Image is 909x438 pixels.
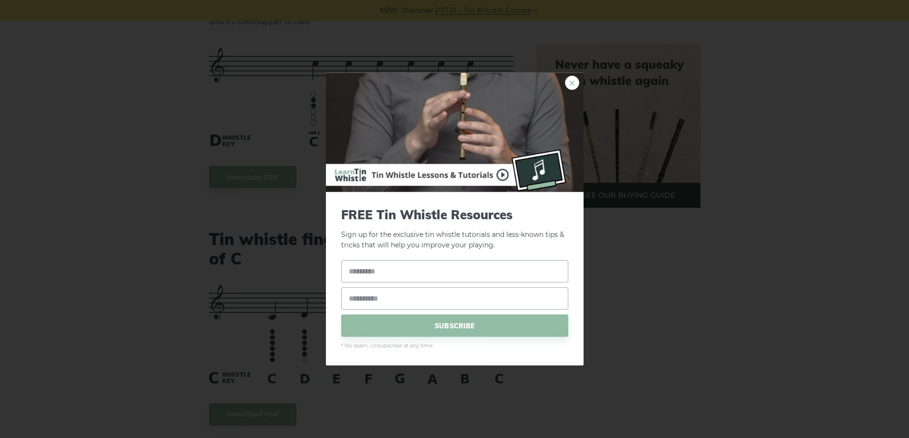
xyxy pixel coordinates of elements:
span: * No spam. Unsubscribe at any time. [341,342,568,350]
p: Sign up for the exclusive tin whistle tutorials and less-known tips & tricks that will help you i... [341,207,568,251]
a: × [565,75,579,90]
span: SUBSCRIBE [341,315,568,337]
img: Tin Whistle Buying Guide Preview [326,72,584,192]
span: FREE Tin Whistle Resources [341,207,568,222]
